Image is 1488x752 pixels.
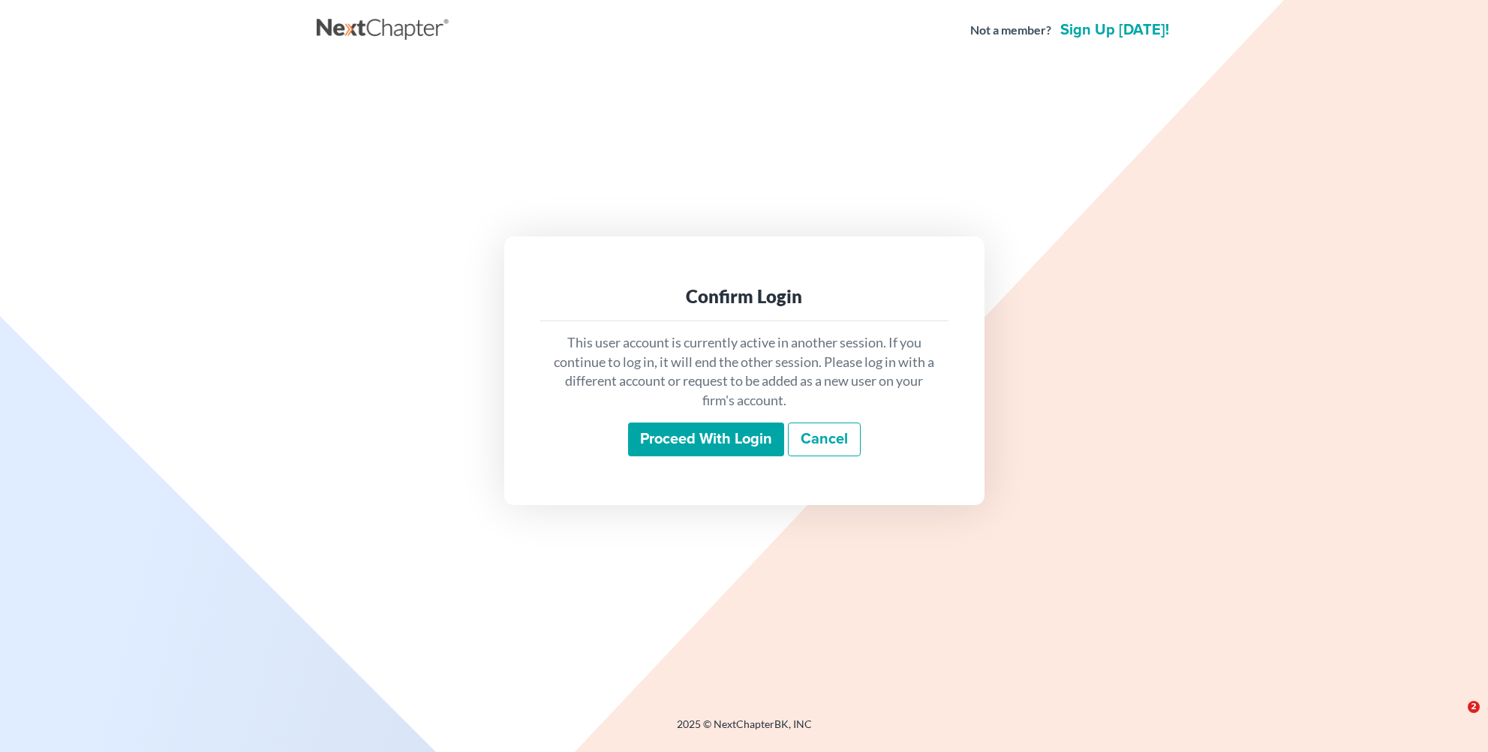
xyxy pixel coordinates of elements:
[1057,23,1172,38] a: Sign up [DATE]!
[1437,701,1473,737] iframe: Intercom live chat
[552,333,936,411] p: This user account is currently active in another session. If you continue to log in, it will end ...
[788,423,861,457] a: Cancel
[970,22,1051,39] strong: Not a member?
[552,284,936,308] div: Confirm Login
[628,423,784,457] input: Proceed with login
[317,717,1172,744] div: 2025 © NextChapterBK, INC
[1468,701,1480,713] span: 2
